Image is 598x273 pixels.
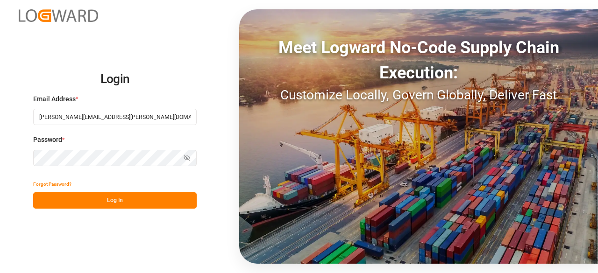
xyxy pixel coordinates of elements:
[19,9,98,22] img: Logward_new_orange.png
[33,64,197,94] h2: Login
[239,85,598,105] div: Customize Locally, Govern Globally, Deliver Fast
[33,176,71,192] button: Forgot Password?
[33,94,76,104] span: Email Address
[33,109,197,125] input: Enter your email
[239,35,598,85] div: Meet Logward No-Code Supply Chain Execution:
[33,135,62,145] span: Password
[33,192,197,209] button: Log In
